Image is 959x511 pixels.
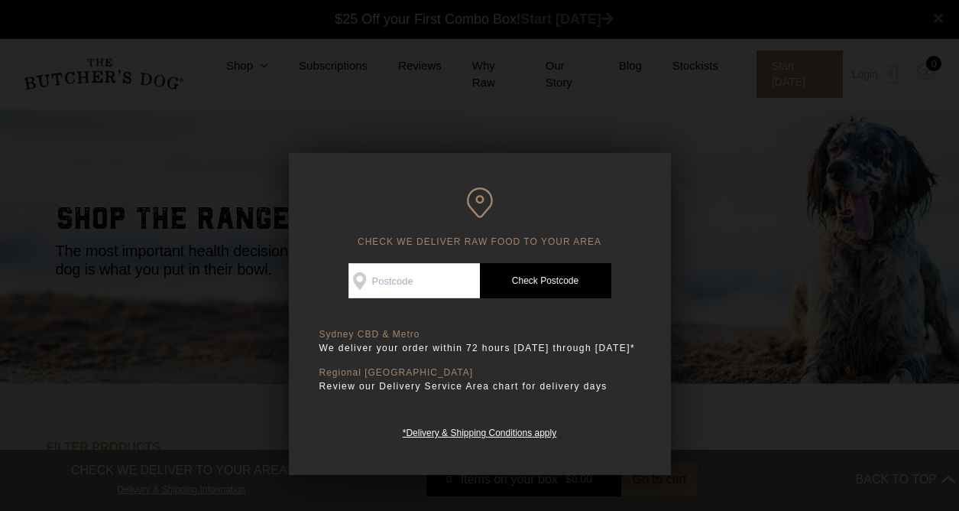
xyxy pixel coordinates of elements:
[319,329,640,340] p: Sydney CBD & Metro
[319,340,640,356] p: We deliver your order within 72 hours [DATE] through [DATE]*
[348,263,480,298] input: Postcode
[319,187,640,248] h6: CHECK WE DELIVER RAW FOOD TO YOUR AREA
[319,367,640,379] p: Regional [GEOGRAPHIC_DATA]
[319,379,640,394] p: Review our Delivery Service Area chart for delivery days
[480,263,611,298] a: Check Postcode
[403,424,556,438] a: *Delivery & Shipping Conditions apply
